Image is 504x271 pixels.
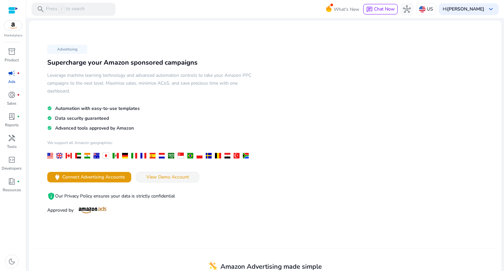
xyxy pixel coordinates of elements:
span: power [53,173,61,181]
mat-icon: privacy_tip [47,192,55,200]
h4: We support all Amazon geographies: [47,140,252,150]
p: US [427,3,433,15]
p: Sales [7,100,16,106]
img: amazon.svg [4,21,22,31]
mat-icon: check_circle [47,115,52,121]
button: View Demo Account [136,172,199,182]
span: / [59,6,65,13]
p: Reports [5,122,19,128]
span: fiber_manual_record [17,180,20,183]
span: Advanced tools approved by Amazon [55,125,134,131]
p: Hi [443,7,484,11]
p: Our Privacy Policy ensures your data is strictly confidential [47,192,252,200]
button: chatChat Now [363,4,398,14]
span: Data security guaranteed [55,115,109,121]
span: lab_profile [8,113,16,120]
p: Developers [2,165,22,171]
b: [PERSON_NAME] [447,6,484,12]
p: Tools [7,144,17,150]
p: Resources [3,187,21,193]
button: powerConnect Advertising Accounts [47,172,131,182]
span: donut_small [8,91,16,99]
span: fiber_manual_record [17,94,20,96]
span: code_blocks [8,156,16,164]
p: Approved by [47,207,252,214]
p: Marketplace [4,33,22,38]
p: Press to search [46,6,85,13]
span: Amazon Advertising made simple [220,262,322,271]
mat-icon: check_circle [47,106,52,111]
span: What's New [334,4,359,15]
h3: Supercharge your Amazon sponsored campaigns [47,59,252,67]
mat-icon: check_circle [47,125,52,131]
span: search [37,5,45,13]
h5: Leverage machine learning technology and advanced automation controls to take your Amazon PPC cam... [47,72,252,95]
span: Automation with easy-to-use templates [55,105,140,112]
span: hub [403,5,411,13]
span: chat [366,6,373,13]
span: inventory_2 [8,48,16,55]
p: Ads [8,79,15,85]
span: campaign [8,69,16,77]
span: fiber_manual_record [17,115,20,118]
span: dark_mode [8,258,16,265]
button: hub [400,3,413,16]
span: book_4 [8,177,16,185]
span: View Demo Account [146,174,189,180]
img: us.svg [419,6,426,12]
p: Product [5,57,19,63]
span: fiber_manual_record [17,72,20,74]
span: handyman [8,134,16,142]
p: Advertising [47,45,87,54]
span: Chat Now [374,6,395,12]
span: Connect Advertising Accounts [62,174,125,180]
span: keyboard_arrow_down [487,5,495,13]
